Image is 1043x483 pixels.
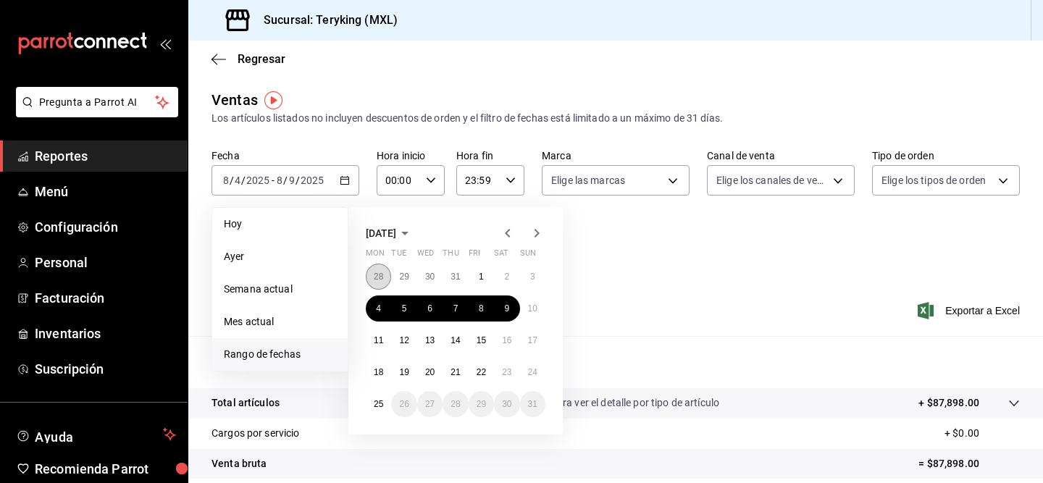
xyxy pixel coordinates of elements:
span: / [296,175,300,186]
span: Personal [35,253,176,272]
abbr: August 6, 2025 [427,303,432,314]
span: Inventarios [35,324,176,343]
input: ---- [246,175,270,186]
span: / [283,175,288,186]
abbr: August 30, 2025 [502,399,511,409]
label: Hora fin [456,151,524,161]
abbr: Sunday [520,248,536,264]
button: Exportar a Excel [921,302,1020,319]
span: Menú [35,182,176,201]
span: Regresar [238,52,285,66]
label: Hora inicio [377,151,445,161]
button: August 2, 2025 [494,264,519,290]
button: August 14, 2025 [443,327,468,353]
input: -- [234,175,241,186]
img: Tooltip marker [264,91,282,109]
button: August 31, 2025 [520,391,545,417]
button: Pregunta a Parrot AI [16,87,178,117]
abbr: August 5, 2025 [402,303,407,314]
abbr: August 16, 2025 [502,335,511,345]
input: -- [222,175,230,186]
button: August 30, 2025 [494,391,519,417]
abbr: July 28, 2025 [374,272,383,282]
span: / [241,175,246,186]
abbr: July 29, 2025 [399,272,409,282]
input: ---- [300,175,324,186]
label: Tipo de orden [872,151,1020,161]
button: July 31, 2025 [443,264,468,290]
abbr: August 18, 2025 [374,367,383,377]
abbr: August 22, 2025 [477,367,486,377]
span: Pregunta a Parrot AI [39,95,156,110]
button: August 29, 2025 [469,391,494,417]
button: August 15, 2025 [469,327,494,353]
span: Elige las marcas [551,173,625,188]
button: August 28, 2025 [443,391,468,417]
abbr: August 10, 2025 [528,303,537,314]
abbr: Wednesday [417,248,434,264]
button: August 17, 2025 [520,327,545,353]
abbr: August 8, 2025 [479,303,484,314]
label: Marca [542,151,690,161]
abbr: August 27, 2025 [425,399,435,409]
button: August 7, 2025 [443,295,468,322]
p: Venta bruta [211,456,267,471]
button: August 25, 2025 [366,391,391,417]
span: Ayer [224,249,336,264]
button: August 4, 2025 [366,295,391,322]
abbr: August 23, 2025 [502,367,511,377]
abbr: August 29, 2025 [477,399,486,409]
span: Ayuda [35,426,157,443]
p: + $0.00 [944,426,1020,441]
abbr: August 17, 2025 [528,335,537,345]
abbr: August 12, 2025 [399,335,409,345]
abbr: August 15, 2025 [477,335,486,345]
p: = $87,898.00 [918,456,1020,471]
button: August 18, 2025 [366,359,391,385]
span: Mes actual [224,314,336,329]
button: August 13, 2025 [417,327,443,353]
abbr: August 19, 2025 [399,367,409,377]
button: August 21, 2025 [443,359,468,385]
span: Facturación [35,288,176,308]
button: August 23, 2025 [494,359,519,385]
button: August 1, 2025 [469,264,494,290]
span: - [272,175,275,186]
p: Resumen [211,353,1020,371]
button: August 5, 2025 [391,295,416,322]
button: August 22, 2025 [469,359,494,385]
abbr: August 28, 2025 [451,399,460,409]
label: Fecha [211,151,359,161]
span: Elige los canales de venta [716,173,828,188]
p: Total artículos [211,395,280,411]
abbr: August 25, 2025 [374,399,383,409]
button: August 26, 2025 [391,391,416,417]
button: August 19, 2025 [391,359,416,385]
abbr: Friday [469,248,480,264]
abbr: August 14, 2025 [451,335,460,345]
input: -- [288,175,296,186]
span: / [230,175,234,186]
abbr: Monday [366,248,385,264]
p: + $87,898.00 [918,395,979,411]
button: August 12, 2025 [391,327,416,353]
span: Elige los tipos de orden [881,173,986,188]
button: August 10, 2025 [520,295,545,322]
button: July 29, 2025 [391,264,416,290]
button: August 6, 2025 [417,295,443,322]
abbr: July 30, 2025 [425,272,435,282]
span: Hoy [224,217,336,232]
button: August 20, 2025 [417,359,443,385]
abbr: Thursday [443,248,458,264]
abbr: August 11, 2025 [374,335,383,345]
p: Cargos por servicio [211,426,300,441]
span: [DATE] [366,227,396,239]
button: August 3, 2025 [520,264,545,290]
div: Los artículos listados no incluyen descuentos de orden y el filtro de fechas está limitado a un m... [211,111,1020,126]
abbr: July 31, 2025 [451,272,460,282]
span: Recomienda Parrot [35,459,176,479]
button: August 8, 2025 [469,295,494,322]
abbr: August 20, 2025 [425,367,435,377]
